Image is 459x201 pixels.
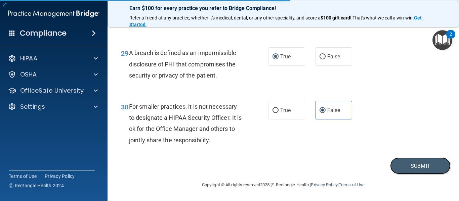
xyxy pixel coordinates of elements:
input: True [273,54,279,59]
button: Submit [390,157,451,174]
span: True [280,107,291,113]
span: For smaller practices, it is not necessary to designate a HIPAA Security Officer. It is ok for th... [129,103,242,144]
a: OSHA [8,70,98,79]
p: Earn $100 for every practice you refer to Bridge Compliance! [129,5,437,11]
span: False [327,107,340,113]
span: Ⓒ Rectangle Health 2024 [9,182,64,189]
span: 29 [121,49,128,57]
a: Get Started [129,15,423,27]
a: HIPAA [8,54,98,62]
div: Copyright © All rights reserved 2025 @ Rectangle Health | | [161,174,406,196]
input: False [320,54,326,59]
h4: Compliance [20,29,67,38]
span: 30 [121,103,128,111]
div: 2 [450,34,452,43]
a: Privacy Policy [45,173,75,180]
p: HIPAA [20,54,37,62]
button: Open Resource Center, 2 new notifications [432,30,452,50]
a: Settings [8,103,98,111]
a: Privacy Policy [311,182,337,187]
a: OfficeSafe University [8,87,98,95]
span: ! That's what we call a win-win. [350,15,414,20]
a: Terms of Use [9,173,37,180]
span: A breach is defined as an impermissible disclosure of PHI that compromises the security or privac... [129,49,236,79]
span: True [280,53,291,60]
span: False [327,53,340,60]
p: OfficeSafe University [20,87,84,95]
img: PMB logo [8,7,99,20]
input: False [320,108,326,113]
p: Settings [20,103,45,111]
p: OSHA [20,70,37,79]
input: True [273,108,279,113]
strong: $100 gift card [321,15,350,20]
span: Refer a friend at any practice, whether it's medical, dental, or any other speciality, and score a [129,15,321,20]
a: Terms of Use [339,182,365,187]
